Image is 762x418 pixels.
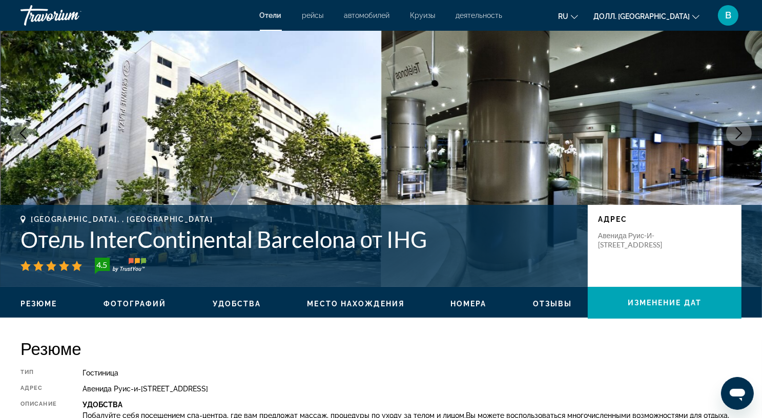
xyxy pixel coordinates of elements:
[260,11,282,19] a: Отели
[83,369,118,377] ya-tr-span: Гостиница
[20,299,57,308] button: Резюме
[410,11,436,19] a: Круизы
[104,300,167,308] ya-tr-span: Фотографий
[95,258,146,274] img: Значок с рейтингом гостя TrustYou
[533,299,572,308] button: Отзывы
[20,369,34,375] ya-tr-span: Тип
[31,215,213,223] ya-tr-span: [GEOGRAPHIC_DATA], , [GEOGRAPHIC_DATA]
[20,226,427,253] ya-tr-span: Отель InterContinental Barcelona от IHG
[20,385,43,391] ya-tr-span: адрес
[450,300,487,308] ya-tr-span: Номера
[725,10,731,20] ya-tr-span: В
[598,215,628,223] ya-tr-span: адрес
[558,9,578,24] button: Изменить язык
[307,300,404,308] ya-tr-span: Место нахождения
[302,11,324,19] a: рейсы
[593,12,690,20] ya-tr-span: Долл. [GEOGRAPHIC_DATA]
[344,11,390,19] a: автомобилей
[83,385,208,393] ya-tr-span: Авенида Руис-и-[STREET_ADDRESS]
[721,377,754,410] iframe: Кнопка запуска окна обмена сообщениями
[450,299,487,308] button: Номера
[588,287,742,319] button: Изменение Дат
[456,11,503,19] a: деятельность
[104,299,167,308] button: Фотографий
[598,231,662,249] ya-tr-span: Авенида Руис-и-[STREET_ADDRESS]
[83,401,122,409] ya-tr-span: Удобства
[533,300,572,308] ya-tr-span: Отзывы
[20,401,57,407] ya-tr-span: Описание
[10,120,36,146] button: Предыдущее изображение
[20,300,57,308] ya-tr-span: Резюме
[715,5,742,26] button: Пользовательское меню
[307,299,404,308] button: Место нахождения
[213,300,261,308] ya-tr-span: Удобства
[20,338,81,359] ya-tr-span: Резюме
[628,299,702,307] ya-tr-span: Изменение Дат
[726,120,752,146] button: Следующее изображение
[593,9,699,24] button: Изменить валюту
[213,299,261,308] button: Удобства
[92,259,112,271] div: 4.5
[20,2,123,29] a: Травориум
[558,12,568,20] ya-tr-span: RU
